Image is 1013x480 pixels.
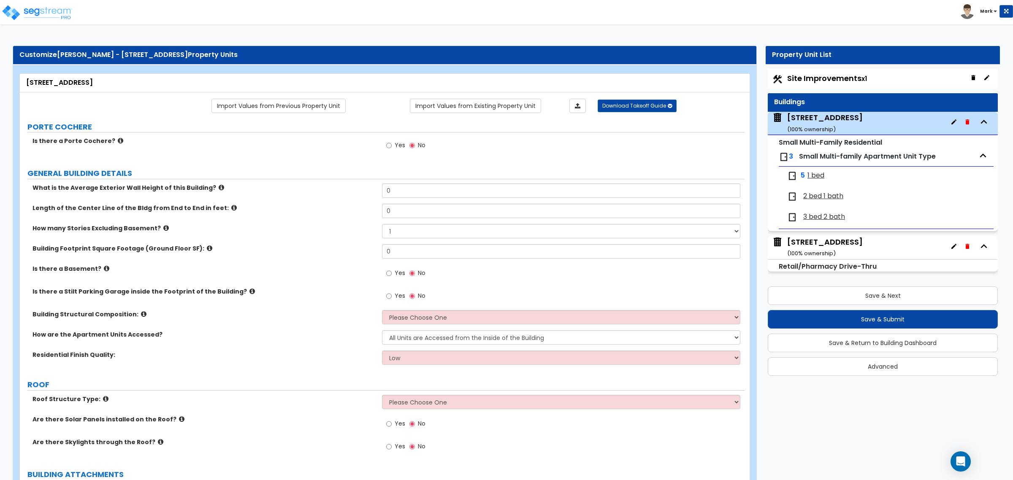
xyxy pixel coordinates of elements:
button: Save & Next [768,286,998,305]
label: Length of the Center Line of the Bldg from End to End in feet: [33,204,376,212]
span: No [418,291,425,300]
button: Download Takeoff Guide [598,100,677,112]
label: Are there Solar Panels installed on the Roof? [33,415,376,423]
div: [STREET_ADDRESS] [787,237,863,258]
label: Is there a Basement? [33,264,376,273]
label: ROOF [27,379,745,390]
span: Site Improvements [787,73,867,84]
img: building.svg [772,237,783,248]
i: click for more info! [158,439,163,445]
div: Buildings [774,97,991,107]
span: 1 bed [807,171,824,181]
label: How many Stories Excluding Basement? [33,224,376,232]
label: Is there a Stilt Parking Garage inside the Footprint of the Building? [33,287,376,296]
i: click for more info! [219,184,224,191]
span: No [418,141,425,149]
label: Roof Structure Type: [33,395,376,403]
button: Save & Return to Building Dashboard [768,334,998,352]
span: 3 bed 2 bath [803,212,845,222]
img: door.png [787,171,797,181]
a: Import the dynamic attribute values from existing properties. [410,99,541,113]
span: 2 bed 1 bath [803,191,843,201]
img: door.png [787,191,797,202]
span: No [418,419,425,428]
input: No [409,291,415,301]
label: BUILDING ATTACHMENTS [27,469,745,480]
i: click for more info! [141,311,146,317]
i: click for more info! [103,396,108,402]
button: Save & Submit [768,310,998,329]
span: Yes [395,442,405,450]
div: [STREET_ADDRESS] [26,78,743,88]
button: Advanced [768,357,998,376]
i: click for more info! [163,225,169,231]
i: click for more info! [207,245,212,251]
span: Yes [395,291,405,300]
i: click for more info! [249,288,255,294]
i: click for more info! [179,416,184,422]
span: Yes [395,141,405,149]
i: click for more info! [104,265,109,272]
div: Property Unit List [772,50,994,60]
label: PORTE COCHERE [27,121,745,132]
span: 403 South 5th Street [772,112,863,134]
label: Are there Skylights through the Roof? [33,438,376,446]
input: Yes [386,141,392,150]
label: What is the Average Exterior Wall Height of this Building? [33,183,376,192]
label: Building Footprint Square Footage (Ground Floor SF): [33,244,376,253]
span: 3 [789,151,793,161]
small: ( 100 % ownership) [787,249,836,257]
span: [PERSON_NAME] - [STREET_ADDRESS] [57,50,188,59]
input: No [409,419,415,429]
input: Yes [386,442,392,451]
img: avatar.png [960,4,975,19]
input: No [409,141,415,150]
small: x1 [861,74,867,83]
div: [STREET_ADDRESS] [787,112,863,134]
img: Construction.png [772,74,783,85]
img: logo_pro_r.png [1,4,73,21]
small: Small Multi-Family Residential [779,138,882,147]
small: ( 100 % ownership) [787,125,836,133]
span: Small Multi-family Apartment Unit Type [799,151,936,161]
input: No [409,269,415,278]
small: Retail/Pharmacy Drive-Thru [779,262,877,271]
input: Yes [386,269,392,278]
span: 5 [801,171,805,181]
label: How are the Apartment Units Accessed? [33,330,376,339]
b: Mark [980,8,993,14]
span: Yes [395,269,405,277]
i: click for more info! [231,205,237,211]
span: No [418,442,425,450]
label: Residential Finish Quality: [33,351,376,359]
img: door.png [779,152,789,162]
span: 403 South 5th Street [772,237,863,258]
a: Import the dynamic attributes value through Excel sheet [569,99,586,113]
img: door.png [787,212,797,222]
span: Yes [395,419,405,428]
input: No [409,442,415,451]
span: Download Takeoff Guide [602,102,666,109]
div: Open Intercom Messenger [951,451,971,472]
label: GENERAL BUILDING DETAILS [27,168,745,179]
span: No [418,269,425,277]
input: Yes [386,291,392,301]
label: Is there a Porte Cochere? [33,137,376,145]
input: Yes [386,419,392,429]
img: building.svg [772,112,783,123]
label: Building Structural Composition: [33,310,376,318]
i: click for more info! [118,138,123,144]
div: Customize Property Units [19,50,750,60]
a: Import the dynamic attribute values from previous properties. [211,99,346,113]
